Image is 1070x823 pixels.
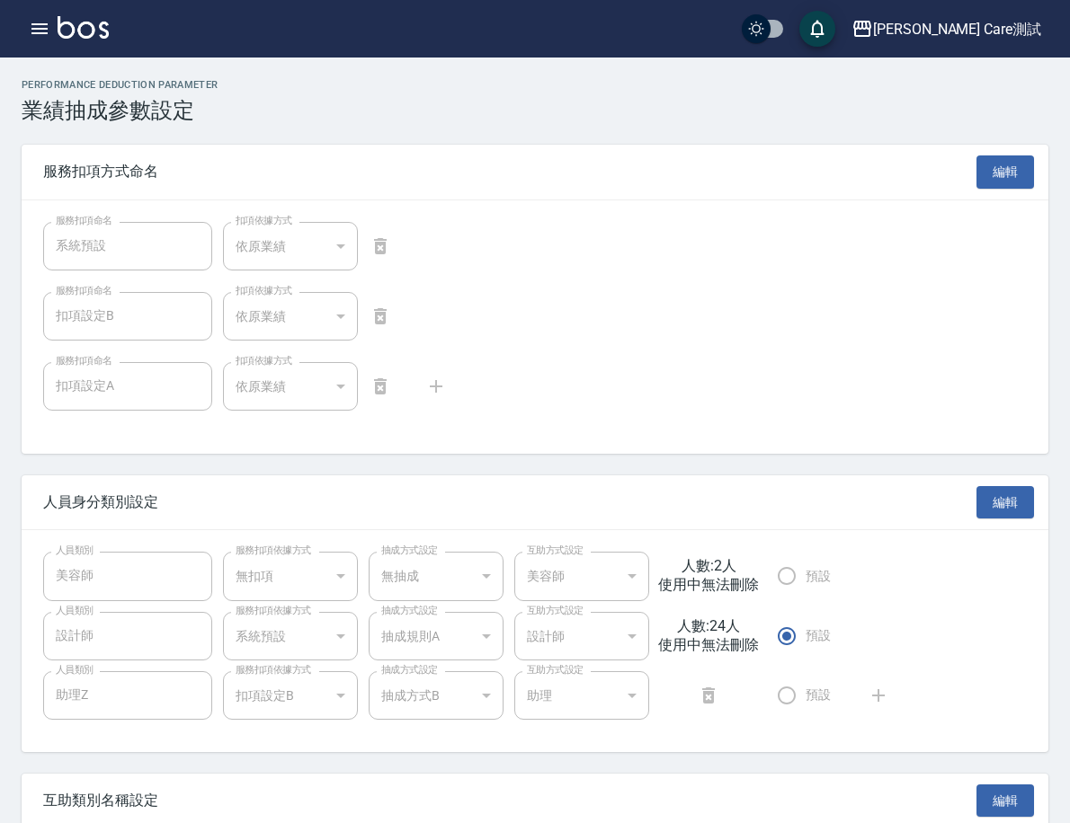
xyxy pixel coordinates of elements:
[806,626,831,645] span: 預設
[56,214,112,227] label: 服務扣項命名
[236,663,311,677] label: 服務扣項依據方式
[369,671,504,720] div: 抽成方式B
[514,552,649,600] div: 美容師
[844,11,1048,48] button: [PERSON_NAME] Care測試
[806,686,831,704] span: 預設
[873,18,1041,40] div: [PERSON_NAME] Care測試
[527,544,584,557] label: 互助方式設定
[677,617,740,636] span: 人數: 24 人
[223,612,358,660] div: 系統預設
[223,222,358,270] div: 依原業績
[381,604,438,617] label: 抽成方式設定
[658,636,759,655] span: 使用中無法刪除
[236,354,292,367] label: 扣項依據方式
[56,544,94,557] label: 人員類別
[43,792,976,810] span: 互助類別名稱設定
[236,604,311,617] label: 服務扣項依據方式
[381,663,438,677] label: 抽成方式設定
[223,362,358,411] div: 依原業績
[236,214,292,227] label: 扣項依據方式
[236,544,311,557] label: 服務扣項依據方式
[658,576,759,595] span: 使用中無法刪除
[236,284,292,297] label: 扣項依據方式
[976,784,1034,818] button: 編輯
[43,163,976,181] span: 服務扣項方式命名
[43,493,976,511] span: 人員身分類別設定
[223,292,358,341] div: 依原業績
[806,567,831,586] span: 預設
[682,557,736,576] span: 人數: 2 人
[56,354,112,367] label: 服務扣項命名
[976,155,1034,189] button: 編輯
[514,671,649,720] div: 助理
[527,663,584,677] label: 互助方式設定
[514,612,649,660] div: 設計師
[976,486,1034,519] button: 編輯
[58,16,109,39] img: Logo
[22,79,1048,91] h2: Performance Deduction Parameter
[799,11,835,47] button: save
[223,671,358,720] div: 扣項設定B
[527,604,584,617] label: 互助方式設定
[369,612,504,660] div: 抽成規則A
[223,552,358,600] div: 無扣項
[56,663,94,677] label: 人員類別
[56,604,94,617] label: 人員類別
[381,544,438,557] label: 抽成方式設定
[369,552,504,600] div: 無抽成
[22,98,1048,123] h3: 業績抽成參數設定
[56,284,112,297] label: 服務扣項命名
